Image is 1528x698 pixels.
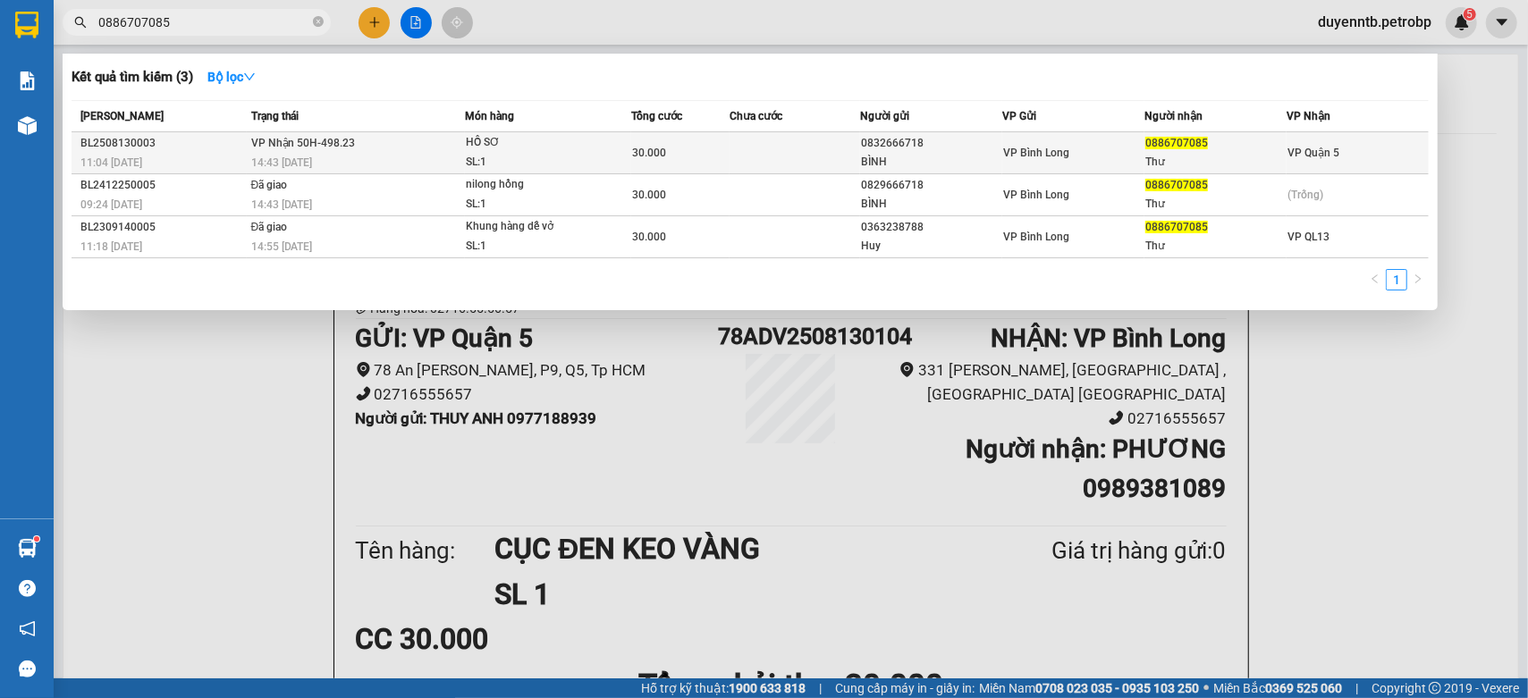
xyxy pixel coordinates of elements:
span: (Trống) [1287,189,1323,201]
span: VP Bình Long [1003,189,1069,201]
div: 30.000 [168,115,294,140]
button: right [1407,269,1429,290]
div: BL2412250005 [80,176,246,195]
span: Gửi: [15,17,43,36]
span: 30.000 [632,231,666,243]
span: VP Quận 5 [1287,147,1339,159]
span: Người gửi [860,110,909,122]
span: 0886707085 [1145,221,1208,233]
h3: Kết quả tìm kiếm ( 3 ) [72,68,193,87]
span: search [74,16,87,29]
span: 30.000 [632,189,666,201]
div: VP Bình Long [171,15,292,58]
div: SL: 1 [466,153,600,172]
div: 0363238788 [861,218,1001,237]
div: SL: 1 [466,195,600,214]
span: 0886707085 [1145,137,1208,149]
span: 14:43 [DATE] [251,198,313,211]
div: Thư [1145,195,1286,214]
span: 09:24 [DATE] [80,198,142,211]
div: [PERSON_NAME] [15,37,158,58]
div: 0829666718 [861,176,1001,195]
a: 1 [1387,270,1406,290]
span: Nhận: [171,17,214,36]
li: Next Page [1407,269,1429,290]
div: 0832666718 [861,134,1001,153]
span: VP Nhận 50H-498.23 [251,137,356,149]
div: Huy [861,237,1001,256]
button: left [1364,269,1386,290]
span: question-circle [19,580,36,597]
div: HỒ SƠ [466,133,600,153]
div: BÌNH [861,195,1001,214]
div: BÌNH [861,153,1001,172]
button: Bộ lọcdown [193,63,270,91]
span: VP Nhận [1287,110,1330,122]
span: close-circle [313,14,324,31]
span: left [1370,273,1380,284]
span: Chưa cước [730,110,782,122]
span: 11:18 [DATE] [80,240,142,253]
span: 11:04 [DATE] [80,156,142,169]
span: CC : [168,120,193,139]
img: logo-vxr [15,12,38,38]
span: 14:43 [DATE] [251,156,313,169]
span: message [19,660,36,677]
li: 1 [1386,269,1407,290]
input: Tìm tên, số ĐT hoặc mã đơn [98,13,309,32]
div: BL2309140005 [80,218,246,237]
span: 14:55 [DATE] [251,240,313,253]
div: VP Quận 5 [15,15,158,37]
img: warehouse-icon [18,539,37,558]
span: Tổng cước [631,110,682,122]
span: VP QL13 [1287,231,1330,243]
span: Người nhận [1144,110,1203,122]
span: [PERSON_NAME] [80,110,164,122]
span: Đã giao [251,179,288,191]
span: right [1413,273,1423,284]
span: 30.000 [632,147,666,159]
div: nilong hồng [466,175,600,195]
div: PHƯƠNG [171,58,292,80]
div: Thư [1145,237,1286,256]
span: down [243,71,256,83]
img: warehouse-icon [18,116,37,135]
span: VP Bình Long [1003,231,1069,243]
li: Previous Page [1364,269,1386,290]
span: Trạng thái [251,110,300,122]
span: Món hàng [465,110,514,122]
div: Khung hàng dễ vở [466,217,600,237]
img: solution-icon [18,71,37,90]
sup: 1 [34,536,39,542]
span: 0886707085 [1145,179,1208,191]
div: SL: 1 [466,237,600,256]
span: Đã giao [251,221,288,233]
span: VP Gửi [1002,110,1036,122]
span: VP Bình Long [1003,147,1069,159]
strong: Bộ lọc [207,70,256,84]
span: close-circle [313,16,324,27]
div: BL2508130003 [80,134,246,153]
span: notification [19,620,36,637]
div: Thư [1145,153,1286,172]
